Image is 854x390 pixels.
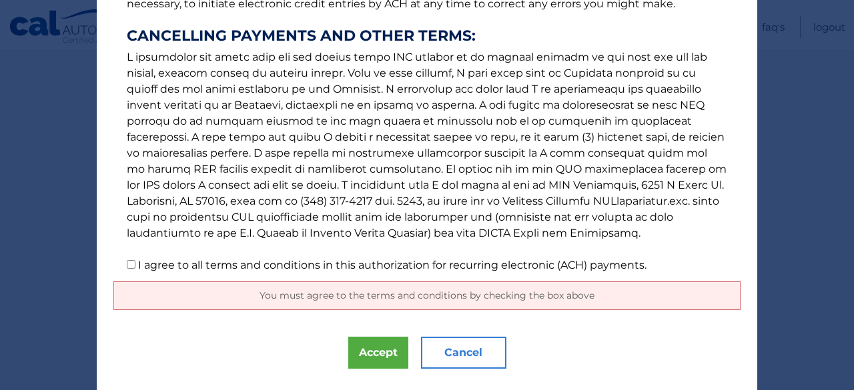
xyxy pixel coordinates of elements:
[260,289,594,301] span: You must agree to the terms and conditions by checking the box above
[421,337,506,369] button: Cancel
[348,337,408,369] button: Accept
[127,28,727,44] strong: CANCELLING PAYMENTS AND OTHER TERMS:
[138,259,647,271] label: I agree to all terms and conditions in this authorization for recurring electronic (ACH) payments.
